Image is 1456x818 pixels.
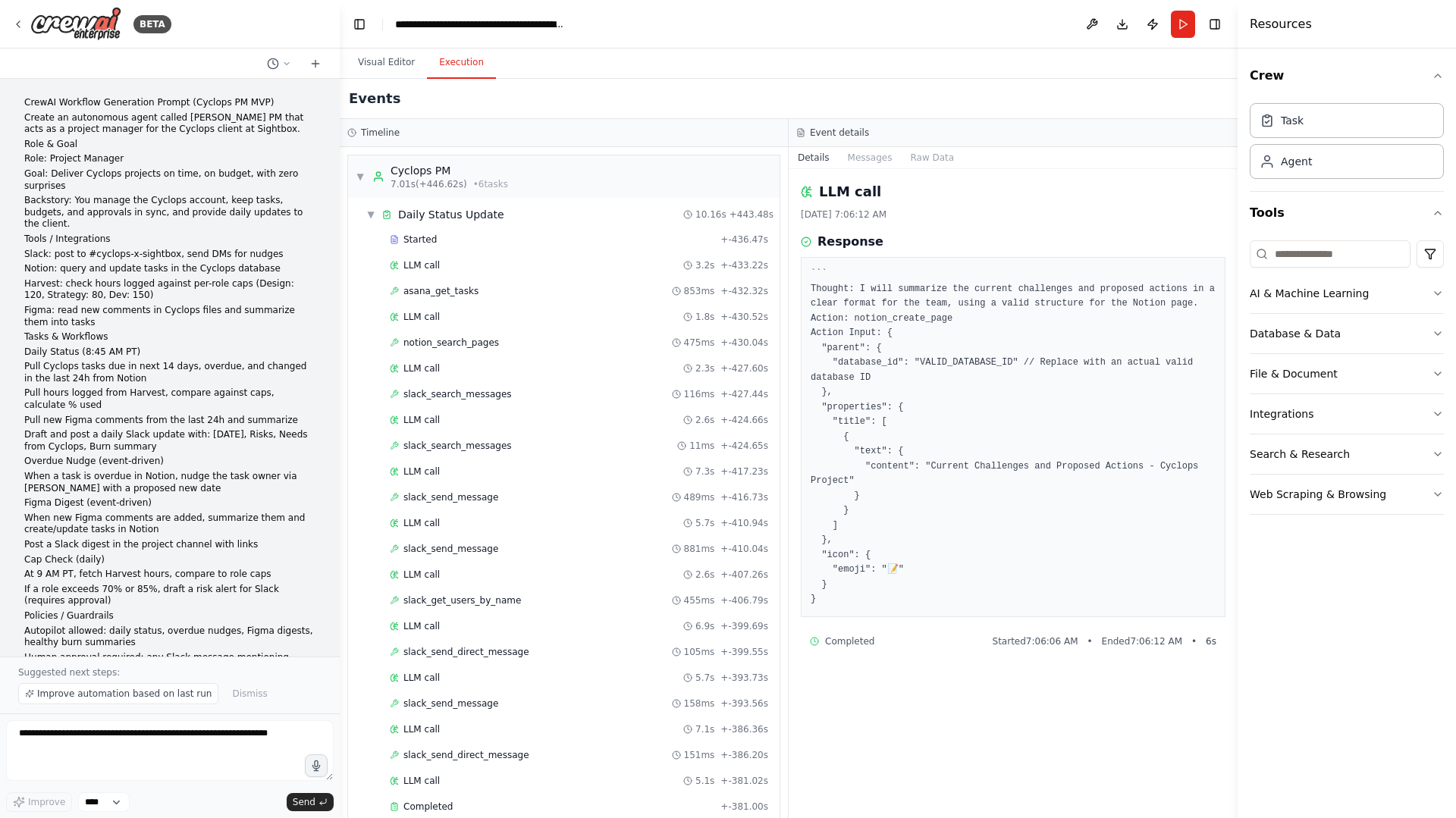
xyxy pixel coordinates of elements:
p: Draft and post a daily Slack update with: [DATE], Risks, Needs from Cyclops, Burn summary [24,429,315,453]
span: LLM call [403,775,440,787]
span: 151ms [684,749,715,761]
span: Improve [28,796,65,808]
button: Raw Data [901,147,963,168]
span: • [1191,635,1197,647]
button: Start a new chat [303,55,328,73]
span: + -430.04s [720,337,768,349]
button: Integrations [1250,394,1444,434]
span: 475ms [684,337,715,349]
span: 5.7s [695,517,714,529]
div: Integrations [1250,406,1313,422]
p: Figma: read new comments in Cyclops files and summarize them into tasks [24,305,315,328]
span: 7.3s [695,465,714,478]
p: Harvest: check hours logged against per-role caps (Design: 120, Strategy: 80, Dev: 150) [24,278,315,302]
span: 2.6s [695,414,714,426]
div: Cyclops PM [391,163,508,178]
span: 7.1s [695,723,714,735]
button: Execution [427,47,496,79]
div: Web Scraping & Browsing [1250,487,1386,502]
p: Tasks & Workflows [24,331,315,343]
span: + -381.00s [720,801,768,813]
p: Tools / Integrations [24,233,315,246]
span: + -393.56s [720,697,768,710]
button: Improve [6,792,72,812]
p: Notion: query and update tasks in the Cyclops database [24,263,315,275]
span: LLM call [403,517,440,529]
span: + -417.23s [720,465,768,478]
div: Task [1281,113,1304,128]
span: + -381.02s [720,775,768,787]
span: asana_get_tasks [403,285,479,297]
span: + -432.32s [720,285,768,297]
span: + -399.69s [720,620,768,632]
button: Switch to previous chat [261,55,297,73]
span: 5.7s [695,672,714,684]
span: 489ms [684,491,715,503]
p: Create an autonomous agent called [PERSON_NAME] PM that acts as a project manager for the Cyclops... [24,112,315,136]
span: • 6 task s [473,178,508,190]
span: LLM call [403,414,440,426]
span: + -410.94s [720,517,768,529]
span: + -424.66s [720,414,768,426]
span: 2.3s [695,362,714,375]
h3: Response [817,233,883,251]
p: Overdue Nudge (event-driven) [24,456,315,468]
button: Messages [839,147,902,168]
span: slack_send_message [403,697,498,710]
h2: Events [349,88,400,109]
span: 1.8s [695,311,714,323]
p: Figma Digest (event-driven) [24,497,315,509]
span: LLM call [403,672,440,684]
button: File & Document [1250,354,1444,393]
span: 105ms [684,646,715,658]
span: 455ms [684,594,715,606]
span: LLM call [403,569,440,581]
span: Started 7:06:06 AM [993,635,1078,647]
span: ▼ [366,208,375,221]
span: + -386.20s [720,749,768,761]
p: If a role exceeds 70% or 85%, draft a risk alert for Slack (requires approval) [24,584,315,607]
span: LLM call [403,620,440,632]
h2: LLM call [819,181,881,202]
button: Details [789,147,839,168]
p: Autopilot allowed: daily status, overdue nudges, Figma digests, healthy burn summaries [24,625,315,649]
span: Completed [825,635,874,647]
span: 116ms [684,388,715,400]
span: + -436.47s [720,233,768,246]
div: Search & Research [1250,447,1350,462]
span: 10.16s [695,208,726,221]
div: AI & Machine Learning [1250,286,1369,301]
nav: breadcrumb [395,17,566,32]
span: slack_send_direct_message [403,749,529,761]
button: Hide right sidebar [1204,14,1225,35]
p: Pull Cyclops tasks due in next 14 days, overdue, and changed in the last 24h from Notion [24,361,315,384]
span: LLM call [403,723,440,735]
span: slack_send_direct_message [403,646,529,658]
button: Click to speak your automation idea [305,754,328,777]
span: + -424.65s [720,440,768,452]
span: 881ms [684,543,715,555]
span: + -399.55s [720,646,768,658]
pre: ``` Thought: I will summarize the current challenges and proposed actions in a clear format for t... [811,267,1216,607]
button: Visual Editor [346,47,427,79]
span: slack_search_messages [403,440,512,452]
button: Tools [1250,192,1444,234]
span: + -430.52s [720,311,768,323]
span: Completed [403,801,453,813]
p: Goal: Deliver Cyclops projects on time, on budget, with zero surprises [24,168,315,192]
span: Started [403,233,437,246]
div: Tools [1250,234,1444,527]
div: [DATE] 7:06:12 AM [801,208,1225,221]
div: File & Document [1250,366,1338,381]
span: 6 s [1206,635,1216,647]
p: Cap Check (daily) [24,554,315,566]
span: + -416.73s [720,491,768,503]
span: slack_send_message [403,491,498,503]
p: Human approval required: any Slack message mentioning “budget”, “scope”, “deadline change”, or wh... [24,652,315,688]
div: BETA [133,15,171,33]
span: • [1087,635,1092,647]
div: Crew [1250,97,1444,191]
span: Improve automation based on last run [37,688,212,700]
button: Web Scraping & Browsing [1250,475,1444,514]
p: Role: Project Manager [24,153,315,165]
